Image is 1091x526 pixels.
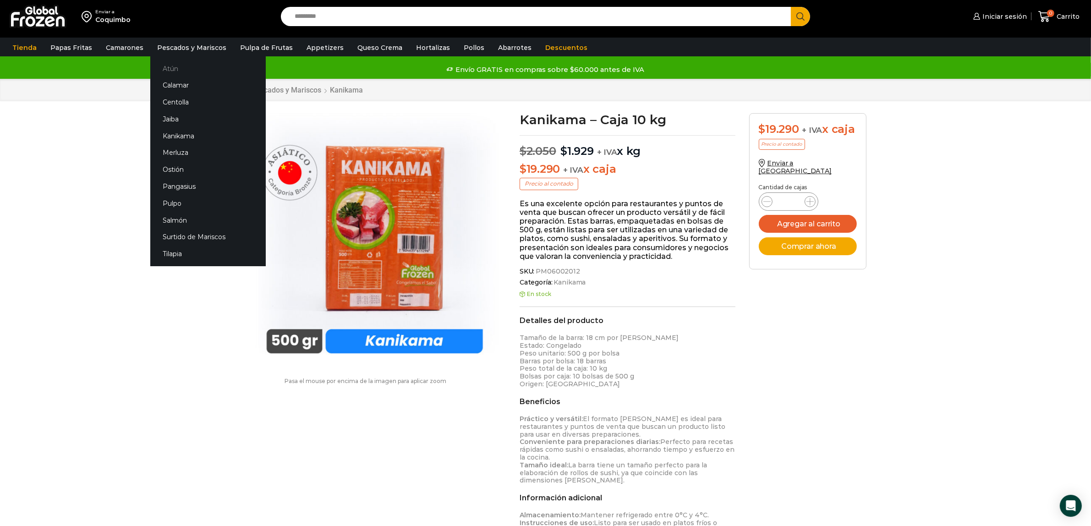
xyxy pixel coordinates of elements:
a: Calamar [150,77,266,94]
a: Kanikama [553,279,586,286]
span: 0 [1047,10,1054,17]
a: Pollos [459,39,489,56]
a: Pulpo [150,195,266,212]
a: 0 Carrito [1036,6,1082,27]
a: Tienda [8,39,41,56]
span: $ [520,144,526,158]
strong: Almacenamiento: [520,511,581,519]
h2: Detalles del producto [520,316,735,325]
div: x caja [759,123,857,136]
a: Enviar a [GEOGRAPHIC_DATA] [759,159,832,175]
strong: Tamaño ideal: [520,461,568,469]
p: x caja [520,163,735,176]
span: Carrito [1054,12,1080,21]
a: Surtido de Mariscos [150,229,266,246]
p: Precio al contado [759,139,805,150]
a: Pulpa de Frutas [236,39,297,56]
span: $ [520,162,526,175]
div: Coquimbo [95,15,131,24]
span: + IVA [597,148,617,157]
button: Agregar al carrito [759,215,857,233]
h2: Información adicional [520,493,735,502]
p: Tamaño de la barra: 18 cm por [PERSON_NAME] Estado: Congelado Peso unitario: 500 g por bolsa Barr... [520,334,735,388]
a: Papas Fritas [46,39,97,56]
p: Precio al contado [520,178,578,190]
a: Queso Crema [353,39,407,56]
p: Pasa el mouse por encima de la imagen para aplicar zoom [225,378,506,384]
strong: Práctico y versátil: [520,415,583,423]
span: $ [759,122,766,136]
span: SKU: [520,268,735,275]
a: Jaiba [150,111,266,128]
a: Pescados y Mariscos [252,86,322,94]
a: Kanikama [150,127,266,144]
a: Appetizers [302,39,348,56]
input: Product quantity [780,195,797,208]
span: + IVA [802,126,822,135]
span: $ [560,144,567,158]
span: Iniciar sesión [980,12,1027,21]
a: Tilapia [150,246,266,263]
a: Abarrotes [493,39,536,56]
a: Kanikama [330,86,364,94]
img: address-field-icon.svg [82,9,95,24]
bdi: 2.050 [520,144,556,158]
a: Salmón [150,212,266,229]
bdi: 1.929 [560,144,594,158]
p: Es una excelente opción para restaurantes y puntos de venta que buscan ofrecer un producto versát... [520,199,735,261]
a: Hortalizas [411,39,455,56]
h1: Kanikama – Caja 10 kg [520,113,735,126]
a: Ostión [150,161,266,178]
a: Merluza [150,144,266,161]
div: Enviar a [95,9,131,15]
div: Open Intercom Messenger [1060,495,1082,517]
span: Categoría: [520,279,735,286]
a: Iniciar sesión [971,7,1027,26]
p: x kg [520,135,735,158]
strong: Conveniente para preparaciones diarias: [520,438,660,446]
h2: Beneficios [520,397,735,406]
a: Pescados y Mariscos [153,39,231,56]
button: Search button [791,7,810,26]
bdi: 19.290 [759,122,799,136]
a: Centolla [150,94,266,111]
a: Descuentos [541,39,592,56]
bdi: 19.290 [520,162,560,175]
nav: Breadcrumb [225,86,364,94]
p: Cantidad de cajas [759,184,857,191]
a: Atún [150,60,266,77]
a: Pangasius [150,178,266,195]
button: Comprar ahora [759,237,857,255]
p: El formato [PERSON_NAME] es ideal para restaurantes y puntos de venta que buscan un producto list... [520,415,735,484]
span: + IVA [563,165,583,175]
span: PM06002012 [534,268,580,275]
p: En stock [520,291,735,297]
a: Camarones [101,39,148,56]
